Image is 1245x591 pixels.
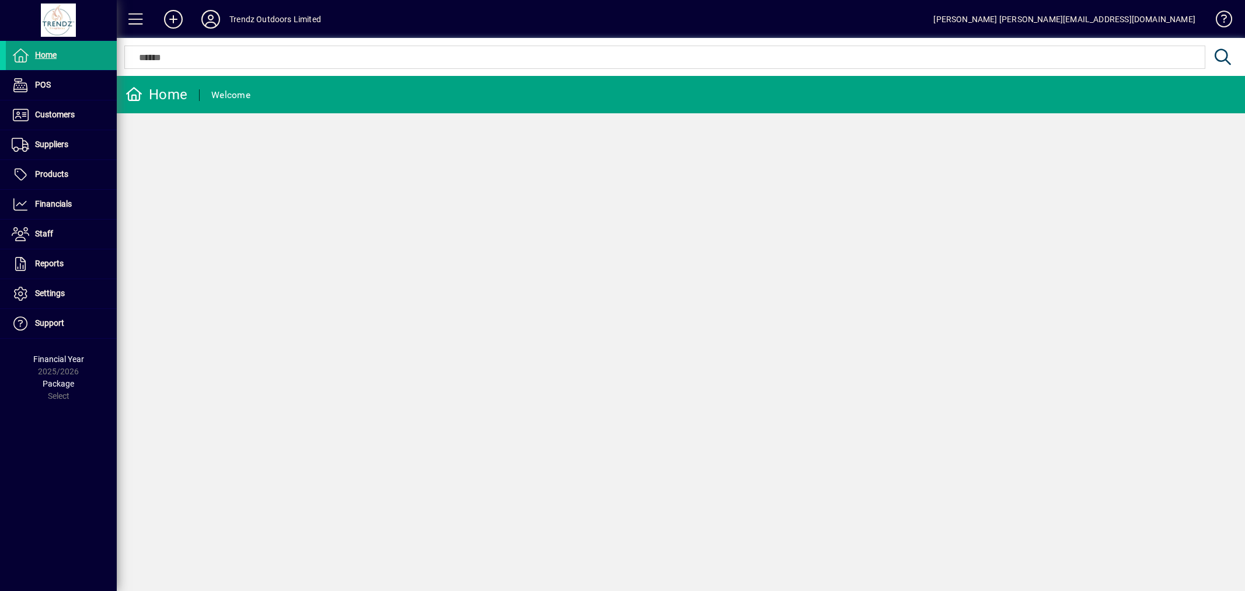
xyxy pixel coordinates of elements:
[6,160,117,189] a: Products
[35,259,64,268] span: Reports
[6,279,117,308] a: Settings
[33,354,84,364] span: Financial Year
[6,71,117,100] a: POS
[933,10,1195,29] div: [PERSON_NAME] [PERSON_NAME][EMAIL_ADDRESS][DOMAIN_NAME]
[35,318,64,328] span: Support
[6,100,117,130] a: Customers
[35,229,53,238] span: Staff
[35,140,68,149] span: Suppliers
[211,86,250,105] div: Welcome
[192,9,229,30] button: Profile
[35,110,75,119] span: Customers
[35,199,72,208] span: Financials
[6,249,117,279] a: Reports
[229,10,321,29] div: Trendz Outdoors Limited
[43,379,74,388] span: Package
[6,190,117,219] a: Financials
[6,220,117,249] a: Staff
[155,9,192,30] button: Add
[35,80,51,89] span: POS
[6,309,117,338] a: Support
[125,85,187,104] div: Home
[35,288,65,298] span: Settings
[1207,2,1230,40] a: Knowledge Base
[35,169,68,179] span: Products
[35,50,57,60] span: Home
[6,130,117,159] a: Suppliers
